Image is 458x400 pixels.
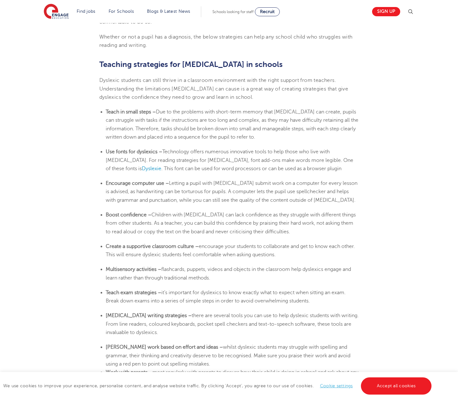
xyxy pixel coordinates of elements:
[106,180,164,186] b: Encourage computer use
[106,313,359,335] span: there are several tools you can use to help dyslexic students with writing. From line readers, co...
[106,290,346,304] span: it’s important for dyslexics to know exactly what to expect when sitting an exam. Break down exam...
[106,244,199,249] b: Create a supportive classroom culture –
[255,7,280,16] a: Recruit
[212,10,254,14] span: Schools looking for staff
[109,9,134,14] a: For Schools
[161,166,341,171] span: . This font can be used for word processors or can be used as a browser plugin
[106,149,162,155] b: Use fonts for dyslexics –
[3,383,433,388] span: We use cookies to improve your experience, personalise content, and analyse website traffic. By c...
[106,149,353,171] span: Technology offers numerous innovative tools to help those who live with [MEDICAL_DATA]. For readi...
[44,4,69,20] img: Engage Education
[142,166,161,171] a: Dyslexie
[106,266,351,280] span: flashcards, puppets, videos and objects in the classroom help dyslexics engage and learn rather t...
[106,212,356,235] span: Children with [MEDICAL_DATA] can lack confidence as they struggle with different things from othe...
[99,77,348,100] span: Dyslexic students can still thrive in a classroom environment with the right support from teacher...
[106,109,156,115] b: Teach in small steps –
[106,212,151,218] b: Boost confidence –
[106,180,357,203] span: Letting a pupil with [MEDICAL_DATA] submit work on a computer for every lesson is advised, as han...
[165,180,169,186] b: –
[106,313,192,318] b: [MEDICAL_DATA] writing strategies –
[77,9,95,14] a: Find jobs
[320,383,353,388] a: Cookie settings
[260,9,275,14] span: Recruit
[106,369,152,375] b: Work with parents –
[372,7,400,16] a: Sign up
[99,34,353,48] span: Whether or not a pupil has a diagnosis, the below strategies can help any school child who strugg...
[147,9,190,14] a: Blogs & Latest News
[106,266,161,272] b: Multisensory activities –
[99,60,283,69] b: Teaching strategies for [MEDICAL_DATA] in schools
[106,290,161,295] b: Teach exam strategies –
[106,109,358,140] span: Due to the problems with short-term memory that [MEDICAL_DATA] can create, pupils can struggle wi...
[106,244,355,258] span: encourage your students to collaborate and get to know each other. This will ensure dyslexic stud...
[106,344,223,350] b: [PERSON_NAME] work based on effort and ideas –
[361,377,432,395] a: Accept all cookies
[106,369,358,392] span: meet regularly with parents to discuss how their child is doing in school and ask about any strat...
[106,344,350,367] span: whilst dyslexic students may struggle with spelling and grammar, their thinking and creativity de...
